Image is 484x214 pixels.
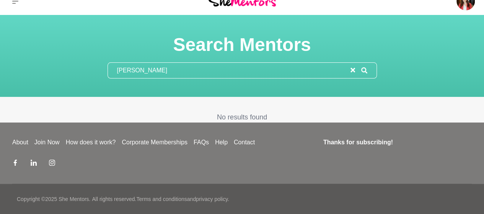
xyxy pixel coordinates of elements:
[231,138,258,147] a: Contact
[196,196,228,202] a: privacy policy
[31,159,37,168] a: LinkedIn
[31,138,63,147] a: Join Now
[92,195,229,203] p: All rights reserved. and .
[9,138,31,147] a: About
[136,196,187,202] a: Terms and conditions
[12,112,472,123] div: No results found
[108,33,377,56] h1: Search Mentors
[17,195,90,203] p: Copyright © 2025 She Mentors .
[63,138,119,147] a: How does it work?
[49,159,55,168] a: Instagram
[119,138,191,147] a: Corporate Memberships
[12,159,18,168] a: Facebook
[191,138,212,147] a: FAQs
[212,138,231,147] a: Help
[108,63,350,78] input: Search mentors
[323,138,467,147] h4: Thanks for subscribing!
